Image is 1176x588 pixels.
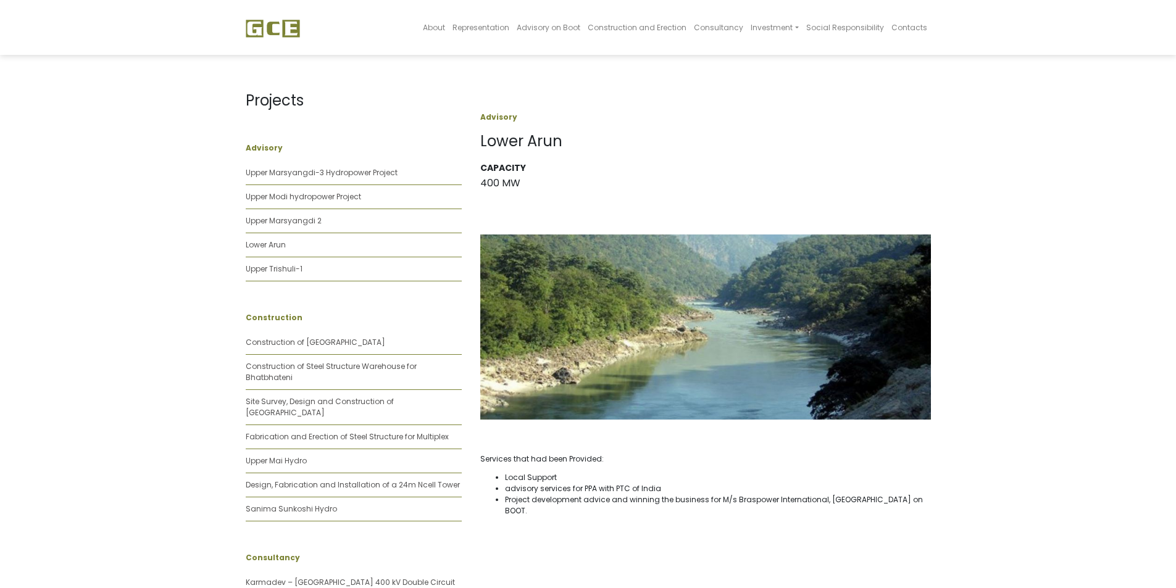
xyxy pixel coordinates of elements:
[246,263,302,274] a: Upper Trishuli-1
[246,361,417,383] a: Construction of Steel Structure Warehouse for Bhatbhateni
[747,4,802,51] a: Investment
[246,503,337,514] a: Sanima Sunkoshi Hydro
[584,4,690,51] a: Construction and Erection
[419,4,449,51] a: About
[246,89,462,112] p: Projects
[803,4,888,51] a: Social Responsibility
[513,4,584,51] a: Advisory on Boot
[751,22,793,33] span: Investment
[480,163,931,173] h3: Capacity
[423,22,445,33] span: About
[246,455,307,466] a: Upper Mai Hydro
[449,4,513,51] a: Representation
[505,494,931,516] li: Project development advice and winning the business for M/s Braspower International, [GEOGRAPHIC_...
[246,337,385,347] a: Construction of [GEOGRAPHIC_DATA]
[246,431,449,442] a: Fabrication and Erection of Steel Structure for Multiplex
[246,552,462,563] p: Consultancy
[246,191,361,202] a: Upper Modi hydropower Project
[517,22,580,33] span: Advisory on Boot
[480,453,931,465] p: Services that had been Provided:
[480,234,931,420] img: lower-arun.jpg
[690,4,747,51] a: Consultancy
[246,143,462,154] p: Advisory
[452,22,509,33] span: Representation
[505,472,931,483] li: Local Support
[246,396,394,418] a: Site Survey, Design and Construction of [GEOGRAPHIC_DATA]
[480,177,931,189] h3: 400 MW
[246,19,300,38] img: GCE Group
[246,312,462,323] p: Construction
[246,479,460,490] a: Design, Fabrication and Installation of a 24m Ncell Tower
[246,215,322,226] a: Upper Marsyangdi 2
[694,22,743,33] span: Consultancy
[246,239,286,250] a: Lower Arun
[891,22,927,33] span: Contacts
[806,22,884,33] span: Social Responsibility
[480,133,931,151] h1: Lower Arun
[588,22,686,33] span: Construction and Erection
[480,112,931,123] p: Advisory
[505,483,931,494] li: advisory services for PPA with PTC of India
[246,167,398,178] a: Upper Marsyangdi-3 Hydropower Project
[888,4,931,51] a: Contacts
